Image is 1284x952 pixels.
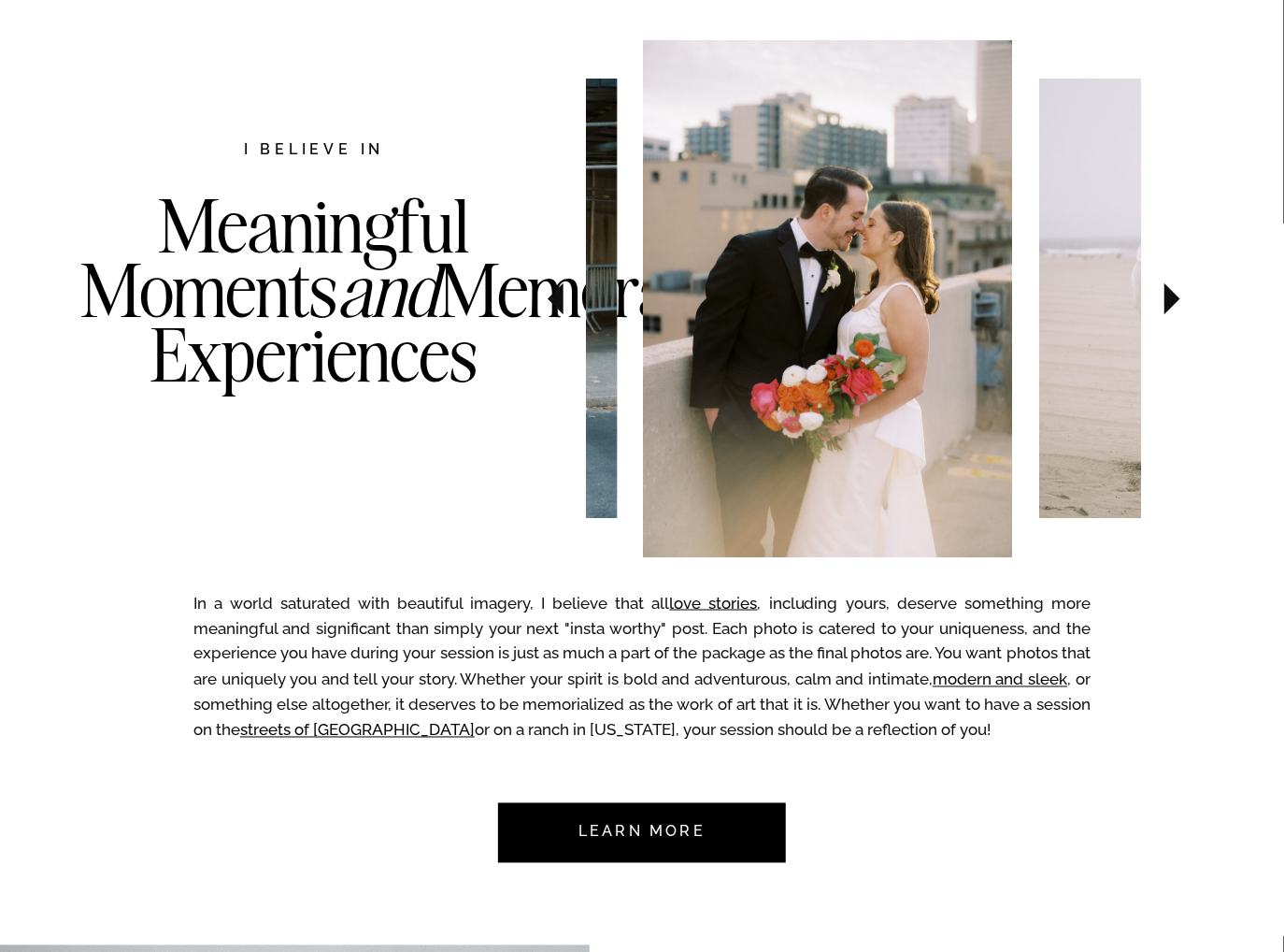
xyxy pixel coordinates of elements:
a: modern and sleek [933,671,1067,689]
a: love stories [670,594,758,613]
a: streets of [GEOGRAPHIC_DATA] [240,721,475,740]
h2: I believe in [145,138,483,164]
a: Learn more [554,803,730,863]
p: In a world saturated with beautiful imagery, I believe that all , including yours, deserve someth... [193,591,1091,753]
h3: Meaningful Moments Memorable Experiences [80,194,548,463]
img: Bride and groom in front of NYC skyline [643,40,1012,557]
i: and [337,244,438,336]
